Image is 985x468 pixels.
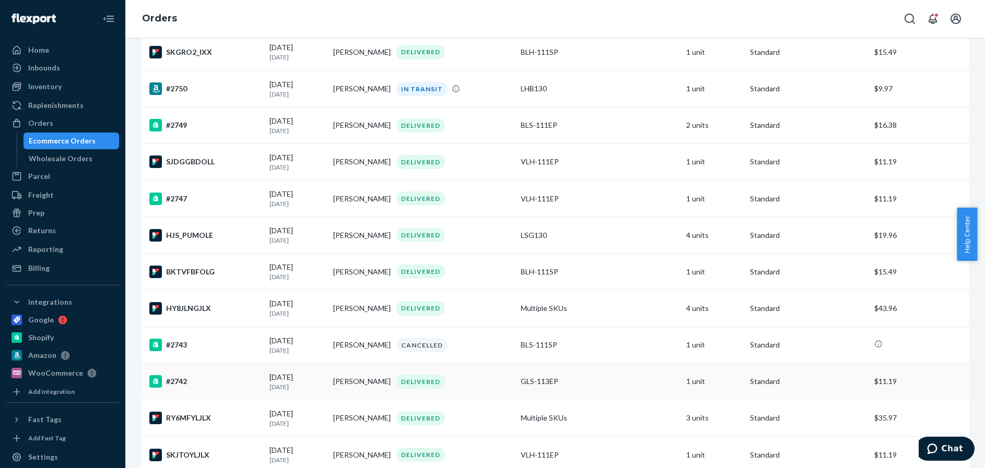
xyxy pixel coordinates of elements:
[269,53,325,62] p: [DATE]
[396,228,445,242] div: DELIVERED
[682,290,746,327] td: 4 units
[149,302,261,315] div: HY8JLNGJLX
[396,191,445,206] div: DELIVERED
[269,90,325,99] p: [DATE]
[750,194,866,204] p: Standard
[149,449,261,461] div: SKJTOYLJLX
[6,311,119,328] a: Google
[6,294,119,310] button: Integrations
[6,411,119,428] button: Fast Tags
[957,208,977,261] button: Help Center
[682,254,746,290] td: 1 unit
[269,225,325,245] div: [DATE]
[269,236,325,245] p: [DATE]
[521,47,678,57] div: BLH-111SP
[396,118,445,133] div: DELIVERED
[28,263,50,273] div: Billing
[750,267,866,277] p: Standard
[6,78,119,95] a: Inventory
[329,107,393,143] td: [PERSON_NAME]
[945,8,966,29] button: Open account menu
[329,327,393,363] td: [PERSON_NAME]
[521,157,678,167] div: VLH-111EP
[28,315,54,325] div: Google
[6,347,119,364] a: Amazon
[396,448,445,462] div: DELIVERED
[28,297,72,307] div: Integrations
[329,254,393,290] td: [PERSON_NAME]
[269,272,325,281] p: [DATE]
[6,449,119,465] a: Settings
[521,83,678,94] div: LHB130
[899,8,920,29] button: Open Search Box
[750,120,866,130] p: Standard
[269,42,325,62] div: [DATE]
[269,419,325,428] p: [DATE]
[6,260,119,277] a: Billing
[28,45,49,55] div: Home
[269,116,325,135] div: [DATE]
[329,290,393,327] td: [PERSON_NAME]
[682,400,746,436] td: 3 units
[269,372,325,391] div: [DATE]
[870,363,969,400] td: $11.19
[269,199,325,208] p: [DATE]
[329,363,393,400] td: [PERSON_NAME]
[269,409,325,428] div: [DATE]
[28,171,50,182] div: Parcel
[149,339,261,351] div: #2743
[149,193,261,205] div: #2747
[6,59,119,76] a: Inbounds
[682,327,746,363] td: 1 unit
[682,70,746,107] td: 1 unit
[682,107,746,143] td: 2 units
[28,244,63,255] div: Reporting
[682,181,746,217] td: 1 unit
[521,267,678,277] div: BLH-111SP
[134,4,185,34] ol: breadcrumbs
[517,400,682,436] td: Multiple SKUs
[329,70,393,107] td: [PERSON_NAME]
[870,34,969,70] td: $15.49
[28,414,62,425] div: Fast Tags
[28,81,62,92] div: Inventory
[269,309,325,318] p: [DATE]
[149,229,261,242] div: HJS_PUMOLE
[750,47,866,57] p: Standard
[269,346,325,355] p: [DATE]
[329,181,393,217] td: [PERSON_NAME]
[750,450,866,460] p: Standard
[149,155,261,168] div: SJDGGBDOLL
[521,120,678,130] div: BLS-111EP
[329,143,393,180] td: [PERSON_NAME]
[870,181,969,217] td: $11.19
[521,450,678,460] div: VLH-111EP
[6,168,119,185] a: Parcel
[870,254,969,290] td: $15.49
[396,301,445,315] div: DELIVERED
[6,241,119,258] a: Reporting
[6,432,119,445] a: Add Fast Tag
[28,190,54,200] div: Freight
[521,376,678,387] div: GLS-113EP
[870,290,969,327] td: $43.96
[682,143,746,180] td: 1 unit
[6,115,119,131] a: Orders
[870,70,969,107] td: $9.97
[750,413,866,423] p: Standard
[6,329,119,346] a: Shopify
[750,376,866,387] p: Standard
[269,79,325,99] div: [DATE]
[521,340,678,350] div: BLS-111SP
[28,118,53,128] div: Orders
[396,411,445,425] div: DELIVERED
[24,150,120,167] a: Wholesale Orders
[329,34,393,70] td: [PERSON_NAME]
[396,155,445,169] div: DELIVERED
[922,8,943,29] button: Open notifications
[6,205,119,221] a: Prep
[29,136,96,146] div: Ecommerce Orders
[28,434,66,442] div: Add Fast Tag
[521,194,678,204] div: VLH-111EP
